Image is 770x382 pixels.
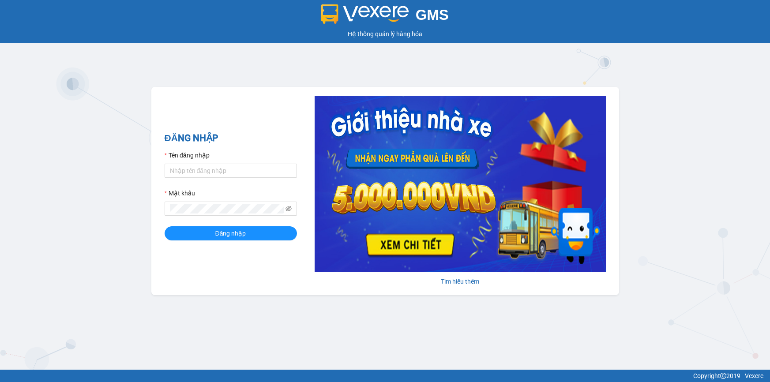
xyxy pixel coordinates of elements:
label: Mật khẩu [165,188,195,198]
div: Copyright 2019 - Vexere [7,371,763,381]
span: GMS [416,7,449,23]
h2: ĐĂNG NHẬP [165,131,297,146]
input: Mật khẩu [170,204,284,213]
div: Hệ thống quản lý hàng hóa [2,29,768,39]
img: banner-0 [315,96,606,272]
a: GMS [321,13,449,20]
span: Đăng nhập [215,228,246,238]
span: eye-invisible [285,206,292,212]
label: Tên đăng nhập [165,150,210,160]
img: logo 2 [321,4,409,24]
div: Tìm hiểu thêm [315,277,606,286]
span: copyright [720,373,726,379]
button: Đăng nhập [165,226,297,240]
input: Tên đăng nhập [165,164,297,178]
